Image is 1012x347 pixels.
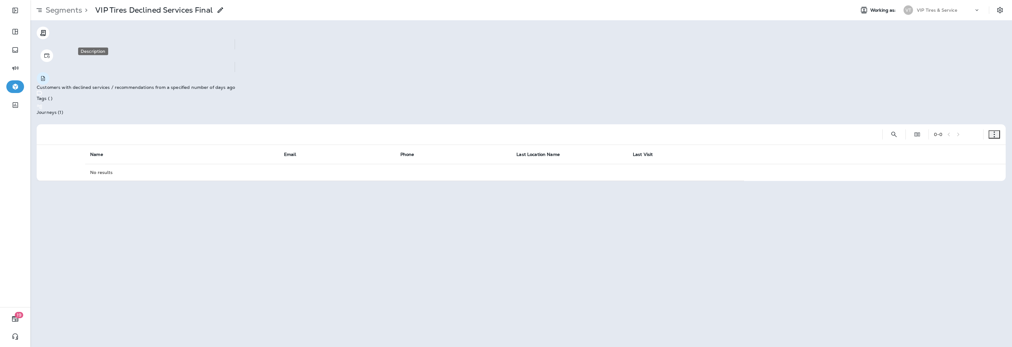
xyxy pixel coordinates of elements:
div: 0 - 0 [934,132,942,137]
span: Last Location Name [516,152,560,157]
p: VIP Tires Declined Services Final [95,5,213,15]
div: This segment has no tags [37,90,235,101]
button: Edit Fields [911,128,923,141]
span: Email [284,152,296,157]
button: Dynamic [40,49,53,62]
button: Description [37,72,49,85]
p: Journeys ( 1 ) [37,110,235,115]
button: Search Segments [888,128,900,141]
p: Customers with declined services / recommendations from a specified number of days ago [37,85,235,90]
div: Description [78,47,108,55]
button: Expand Sidebar [6,4,24,17]
p: Segments [43,5,82,15]
span: 19 [15,312,23,318]
div: VT [904,5,913,15]
p: > [82,5,88,15]
button: Settings [994,4,1006,16]
span: Name [90,152,103,157]
button: 19 [6,313,24,325]
button: Transaction [37,27,49,39]
p: VIP Tires & Service [917,8,957,13]
span: Working as: [870,8,897,13]
td: No results [85,164,744,181]
span: Phone [400,152,414,157]
p: Tags ( ) [37,96,235,101]
span: Last Visit [633,152,653,157]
